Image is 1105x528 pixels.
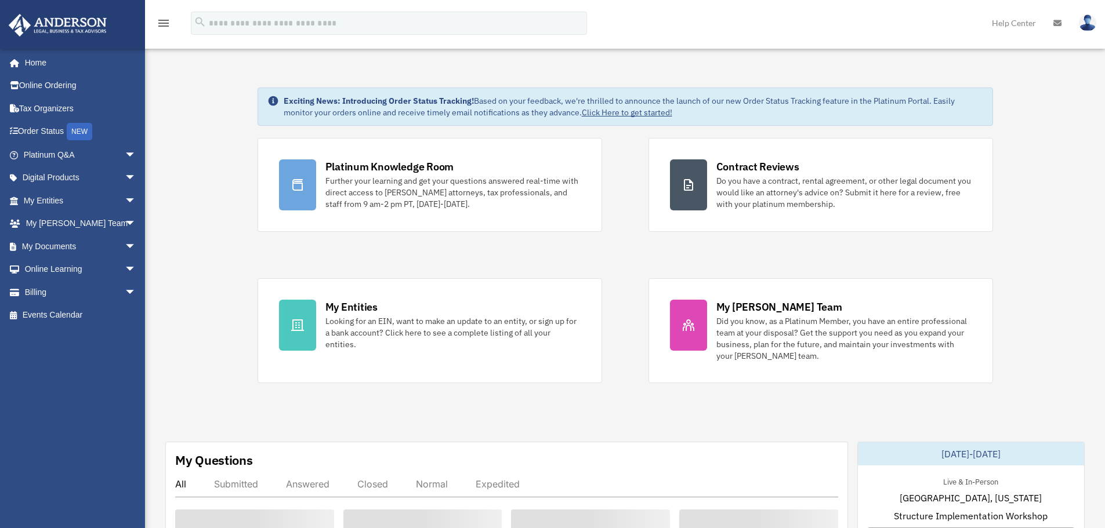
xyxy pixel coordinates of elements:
a: Platinum Knowledge Room Further your learning and get your questions answered real-time with dire... [258,138,602,232]
span: arrow_drop_down [125,143,148,167]
a: My Entities Looking for an EIN, want to make an update to an entity, or sign up for a bank accoun... [258,278,602,383]
i: search [194,16,206,28]
a: Home [8,51,148,74]
a: Contract Reviews Do you have a contract, rental agreement, or other legal document you would like... [648,138,993,232]
a: Online Ordering [8,74,154,97]
a: Online Learningarrow_drop_down [8,258,154,281]
div: NEW [67,123,92,140]
span: arrow_drop_down [125,166,148,190]
div: My Entities [325,300,378,314]
div: Expedited [476,478,520,490]
div: Did you know, as a Platinum Member, you have an entire professional team at your disposal? Get th... [716,315,972,362]
span: arrow_drop_down [125,189,148,213]
a: Tax Organizers [8,97,154,120]
a: Order StatusNEW [8,120,154,144]
div: All [175,478,186,490]
span: [GEOGRAPHIC_DATA], [US_STATE] [900,491,1042,505]
a: Digital Productsarrow_drop_down [8,166,154,190]
span: arrow_drop_down [125,281,148,304]
div: Answered [286,478,329,490]
div: Contract Reviews [716,159,799,174]
span: Structure Implementation Workshop [894,509,1048,523]
div: Looking for an EIN, want to make an update to an entity, or sign up for a bank account? Click her... [325,315,581,350]
div: My [PERSON_NAME] Team [716,300,842,314]
a: My [PERSON_NAME] Teamarrow_drop_down [8,212,154,235]
a: My [PERSON_NAME] Team Did you know, as a Platinum Member, you have an entire professional team at... [648,278,993,383]
div: Normal [416,478,448,490]
a: menu [157,20,171,30]
strong: Exciting News: Introducing Order Status Tracking! [284,96,474,106]
a: My Documentsarrow_drop_down [8,235,154,258]
i: menu [157,16,171,30]
a: My Entitiesarrow_drop_down [8,189,154,212]
div: Further your learning and get your questions answered real-time with direct access to [PERSON_NAM... [325,175,581,210]
img: Anderson Advisors Platinum Portal [5,14,110,37]
div: [DATE]-[DATE] [858,442,1084,465]
img: User Pic [1079,14,1096,31]
div: Submitted [214,478,258,490]
span: arrow_drop_down [125,258,148,282]
div: Live & In-Person [934,475,1008,487]
a: Click Here to get started! [582,107,672,118]
div: Platinum Knowledge Room [325,159,454,174]
span: arrow_drop_down [125,235,148,258]
div: Based on your feedback, we're thrilled to announce the launch of our new Order Status Tracking fe... [284,95,983,118]
a: Events Calendar [8,304,154,327]
div: My Questions [175,451,253,469]
span: arrow_drop_down [125,212,148,236]
div: Do you have a contract, rental agreement, or other legal document you would like an attorney's ad... [716,175,972,210]
div: Closed [357,478,388,490]
a: Platinum Q&Aarrow_drop_down [8,143,154,166]
a: Billingarrow_drop_down [8,281,154,304]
